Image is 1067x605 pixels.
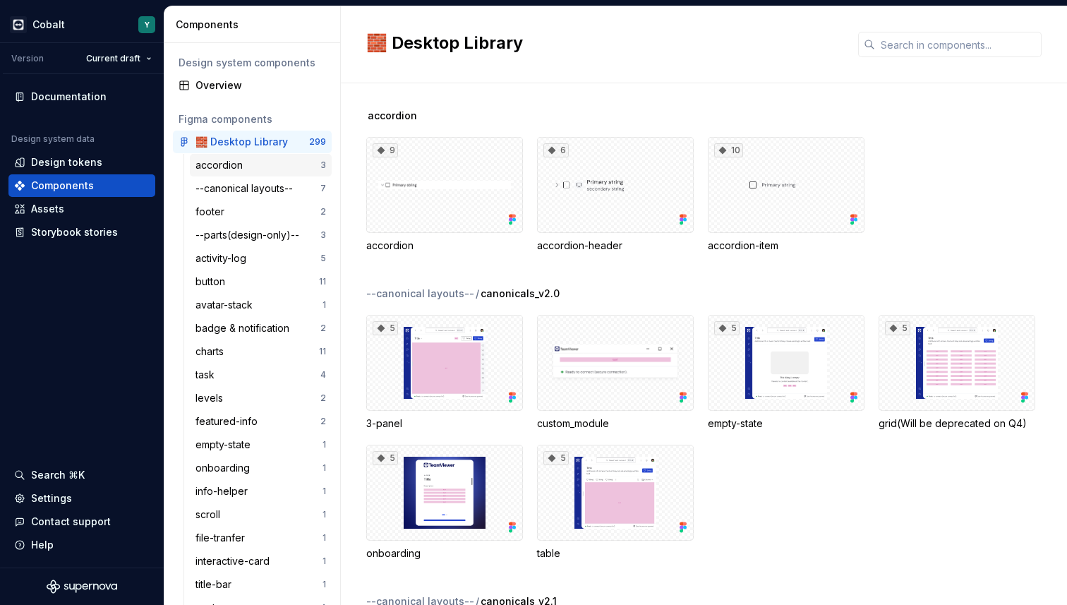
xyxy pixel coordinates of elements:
[195,391,229,405] div: levels
[366,417,523,431] div: 3-panel
[537,239,694,253] div: accordion-header
[190,247,332,270] a: activity-log5
[31,202,64,216] div: Assets
[195,158,248,172] div: accordion
[31,468,85,482] div: Search ⌘K
[195,205,230,219] div: footer
[173,131,332,153] a: 🧱 Desktop Library299
[708,315,864,431] div: 5empty-state
[8,85,155,108] a: Documentation
[537,445,694,561] div: 5table
[190,294,332,316] a: avatar-stack1
[8,534,155,556] button: Help
[195,554,275,568] div: interactive-card
[543,143,569,157] div: 6
[190,550,332,573] a: interactive-card1
[476,287,479,301] span: /
[366,445,523,561] div: 5onboarding
[190,177,332,200] a: --canonical layouts--7
[190,433,332,456] a: empty-state1
[322,462,326,474] div: 1
[195,181,299,196] div: --canonical layouts--
[319,276,326,287] div: 11
[31,491,72,505] div: Settings
[366,546,523,561] div: onboarding
[320,323,326,334] div: 2
[320,393,326,404] div: 2
[320,229,326,241] div: 3
[145,19,150,30] div: Y
[8,198,155,220] a: Assets
[320,253,326,264] div: 5
[320,206,326,217] div: 2
[195,438,256,452] div: empty-state
[195,228,305,242] div: --parts(design-only)--
[366,287,474,301] div: --canonical layouts--
[8,221,155,244] a: Storybook stories
[885,321,910,335] div: 5
[31,515,111,529] div: Contact support
[190,410,332,433] a: featured-info2
[195,251,252,265] div: activity-log
[368,109,417,123] span: accordion
[190,503,332,526] a: scroll1
[708,417,864,431] div: empty-state
[322,486,326,497] div: 1
[47,580,117,594] svg: Supernova Logo
[190,224,332,246] a: --parts(design-only)--3
[195,298,258,312] div: avatar-stack
[11,133,95,145] div: Design system data
[31,538,54,552] div: Help
[195,508,226,522] div: scroll
[537,315,694,431] div: custom_module
[173,74,332,97] a: Overview
[373,451,398,465] div: 5
[322,579,326,590] div: 1
[373,143,398,157] div: 9
[537,137,694,253] div: 6accordion-header
[179,112,326,126] div: Figma components
[322,299,326,311] div: 1
[320,416,326,427] div: 2
[190,387,332,409] a: levels2
[320,160,326,171] div: 3
[309,136,326,148] div: 299
[8,151,155,174] a: Design tokens
[80,49,158,68] button: Current draft
[320,183,326,194] div: 7
[195,461,255,475] div: onboarding
[322,532,326,544] div: 1
[8,174,155,197] a: Components
[8,487,155,510] a: Settings
[195,135,288,149] div: 🧱 Desktop Library
[31,179,94,193] div: Components
[190,340,332,363] a: charts11
[322,439,326,450] div: 1
[543,451,569,465] div: 5
[366,315,523,431] div: 53-panel
[3,9,161,40] button: CobaltY
[31,90,107,104] div: Documentation
[195,275,231,289] div: button
[366,239,523,253] div: accordion
[32,18,65,32] div: Cobalt
[8,464,155,486] button: Search ⌘K
[190,573,332,596] a: title-bar1
[195,345,229,359] div: charts
[195,531,251,545] div: file-tranfer
[190,270,332,293] a: button11
[190,200,332,223] a: footer2
[879,315,1035,431] div: 5grid(Will be deprecated on Q4)
[714,143,743,157] div: 10
[366,137,523,253] div: 9accordion
[195,577,237,592] div: title-bar
[190,317,332,340] a: badge & notification2
[481,287,560,301] span: canonicals_v2.0
[190,364,332,386] a: task4
[176,18,334,32] div: Components
[31,225,118,239] div: Storybook stories
[31,155,102,169] div: Design tokens
[714,321,740,335] div: 5
[195,78,326,92] div: Overview
[320,369,326,381] div: 4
